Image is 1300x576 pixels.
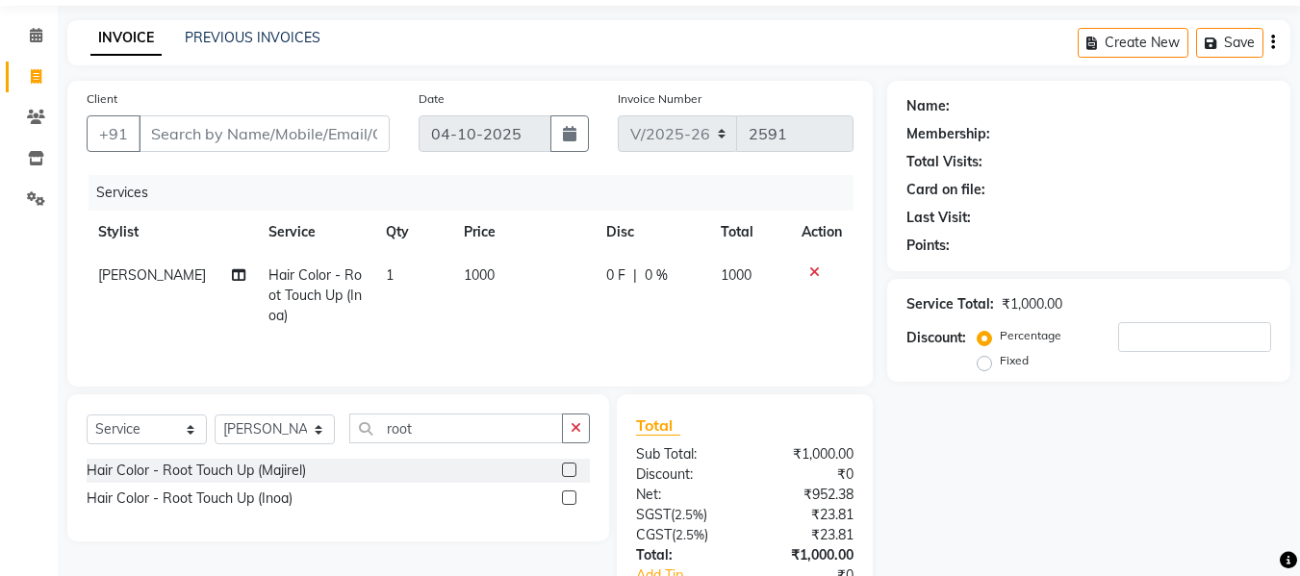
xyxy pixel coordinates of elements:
[745,485,868,505] div: ₹952.38
[606,265,625,286] span: 0 F
[906,208,971,228] div: Last Visit:
[675,507,703,522] span: 2.5%
[709,211,791,254] th: Total
[745,545,868,565] div: ₹1,000.00
[906,328,966,348] div: Discount:
[636,415,680,436] span: Total
[89,175,868,211] div: Services
[622,444,745,464] div: Sub Total:
[185,29,320,46] a: PREVIOUS INVOICES
[633,265,637,286] span: |
[386,266,394,284] span: 1
[622,505,745,525] div: ( )
[790,211,854,254] th: Action
[87,488,293,509] div: Hair Color - Root Touch Up (Inoa)
[906,124,990,144] div: Membership:
[622,545,745,565] div: Total:
[139,115,390,152] input: Search by Name/Mobile/Email/Code
[268,266,362,324] span: Hair Color - Root Touch Up (Inoa)
[1196,28,1263,58] button: Save
[595,211,709,254] th: Disc
[906,236,950,256] div: Points:
[745,444,868,464] div: ₹1,000.00
[257,211,374,254] th: Service
[98,266,206,284] span: [PERSON_NAME]
[721,266,752,284] span: 1000
[452,211,595,254] th: Price
[618,90,701,108] label: Invoice Number
[87,115,140,152] button: +91
[636,526,672,543] span: CGST
[87,90,117,108] label: Client
[464,266,495,284] span: 1000
[1078,28,1188,58] button: Create New
[87,211,257,254] th: Stylist
[675,527,704,542] span: 2.5%
[645,265,668,286] span: 0 %
[745,464,868,485] div: ₹0
[906,180,985,200] div: Card on file:
[622,464,745,485] div: Discount:
[419,90,445,108] label: Date
[374,211,452,254] th: Qty
[636,506,671,523] span: SGST
[349,413,563,443] input: Search or Scan
[1000,352,1029,369] label: Fixed
[1000,327,1061,344] label: Percentage
[906,152,982,172] div: Total Visits:
[1002,294,1062,314] div: ₹1,000.00
[906,294,994,314] div: Service Total:
[87,461,306,481] div: Hair Color - Root Touch Up (Majirel)
[745,525,868,545] div: ₹23.81
[622,485,745,505] div: Net:
[90,21,162,56] a: INVOICE
[906,96,950,116] div: Name:
[745,505,868,525] div: ₹23.81
[622,525,745,545] div: ( )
